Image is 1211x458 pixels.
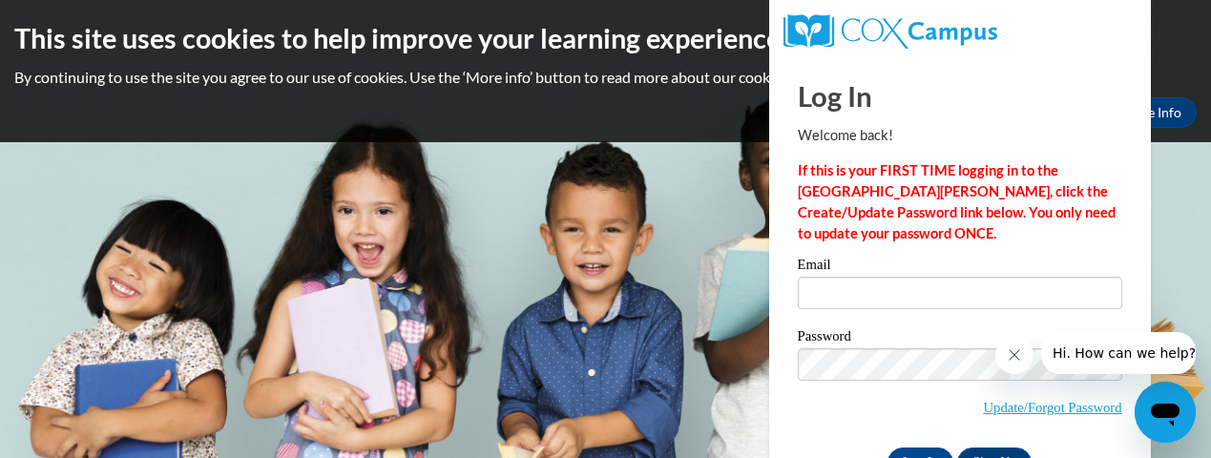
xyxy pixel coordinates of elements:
[798,162,1116,241] strong: If this is your FIRST TIME logging in to the [GEOGRAPHIC_DATA][PERSON_NAME], click the Create/Upd...
[783,14,997,49] img: COX Campus
[1135,382,1196,443] iframe: Button to launch messaging window
[983,400,1121,415] a: Update/Forgot Password
[1107,97,1197,128] a: More Info
[798,258,1122,277] label: Email
[1041,332,1196,374] iframe: Message from company
[995,336,1034,374] iframe: Close message
[14,19,1197,57] h2: This site uses cookies to help improve your learning experience.
[798,125,1122,146] p: Welcome back!
[14,67,1197,88] p: By continuing to use the site you agree to our use of cookies. Use the ‘More info’ button to read...
[798,76,1122,115] h1: Log In
[798,329,1122,348] label: Password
